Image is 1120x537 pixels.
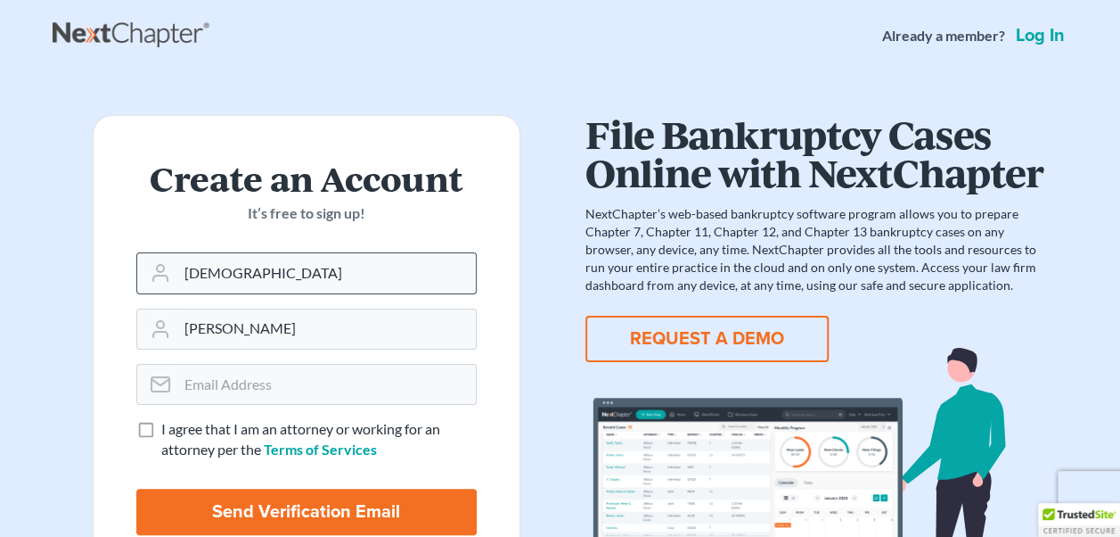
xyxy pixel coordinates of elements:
p: NextChapter’s web-based bankruptcy software program allows you to prepare Chapter 7, Chapter 11, ... [585,205,1043,294]
input: Last Name [177,310,476,349]
input: Send Verification Email [136,489,477,535]
div: TrustedSite Certified [1038,503,1120,537]
h1: File Bankruptcy Cases Online with NextChapter [585,115,1043,191]
p: It’s free to sign up! [136,203,477,224]
h2: Create an Account [136,159,477,196]
strong: Already a member? [882,26,1005,46]
input: First Name [177,253,476,293]
input: Email Address [177,365,476,404]
span: I agree that I am an attorney or working for an attorney per the [161,420,440,458]
button: REQUEST A DEMO [585,316,829,362]
a: Terms of Services [264,441,377,458]
a: Log in [1012,27,1068,45]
